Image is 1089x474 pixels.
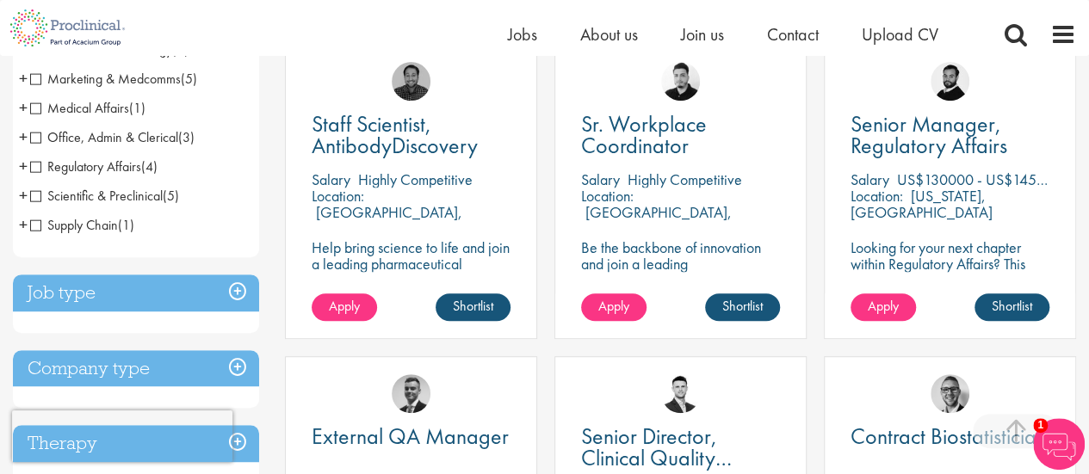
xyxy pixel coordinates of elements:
[598,297,629,315] span: Apply
[931,374,969,413] img: George Breen
[30,70,181,88] span: Marketing & Medcomms
[581,169,620,189] span: Salary
[851,109,1007,160] span: Senior Manager, Regulatory Affairs
[312,239,510,321] p: Help bring science to life and join a leading pharmaceutical company to play a key role in delive...
[681,23,724,46] a: Join us
[312,426,510,447] a: External QA Manager
[975,293,1049,321] a: Shortlist
[661,62,700,101] img: Anderson Maldonado
[851,426,1049,447] a: Contract Biostatistician
[767,23,819,46] a: Contact
[30,216,134,234] span: Supply Chain
[436,293,510,321] a: Shortlist
[581,293,647,321] a: Apply
[312,109,478,160] span: Staff Scientist, AntibodyDiscovery
[13,274,259,311] h3: Job type
[868,297,899,315] span: Apply
[392,62,430,101] img: Mike Raletz
[508,23,537,46] a: Jobs
[30,187,163,205] span: Scientific & Preclinical
[705,293,780,321] a: Shortlist
[312,202,462,238] p: [GEOGRAPHIC_DATA], [GEOGRAPHIC_DATA]
[851,293,916,321] a: Apply
[581,186,634,206] span: Location:
[392,374,430,413] img: Alex Bill
[19,124,28,150] span: +
[312,186,364,206] span: Location:
[129,99,145,117] span: (1)
[851,186,903,206] span: Location:
[862,23,938,46] a: Upload CV
[19,95,28,120] span: +
[19,182,28,208] span: +
[19,153,28,179] span: +
[931,62,969,101] img: Nick Walker
[30,99,129,117] span: Medical Affairs
[12,410,232,462] iframe: reCAPTCHA
[163,187,179,205] span: (5)
[580,23,638,46] a: About us
[30,157,141,175] span: Regulatory Affairs
[30,216,118,234] span: Supply Chain
[178,128,195,146] span: (3)
[581,114,780,157] a: Sr. Workplace Coordinator
[581,202,732,238] p: [GEOGRAPHIC_DATA], [GEOGRAPHIC_DATA]
[312,114,510,157] a: Staff Scientist, AntibodyDiscovery
[118,216,134,234] span: (1)
[141,157,158,175] span: (4)
[312,169,350,189] span: Salary
[851,422,1047,451] span: Contract Biostatistician
[19,212,28,237] span: +
[581,426,780,469] a: Senior Director, Clinical Quality Assurance
[30,157,158,175] span: Regulatory Affairs
[30,70,197,88] span: Marketing & Medcomms
[581,239,780,321] p: Be the backbone of innovation and join a leading pharmaceutical company to help keep life-changin...
[358,169,473,189] p: Highly Competitive
[30,187,179,205] span: Scientific & Preclinical
[628,169,742,189] p: Highly Competitive
[851,186,993,222] p: [US_STATE], [GEOGRAPHIC_DATA]
[851,239,1049,321] p: Looking for your next chapter within Regulatory Affairs? This position leading projects and worki...
[19,65,28,91] span: +
[30,128,178,146] span: Office, Admin & Clerical
[13,350,259,387] h3: Company type
[661,374,700,413] img: Joshua Godden
[181,70,197,88] span: (5)
[312,422,509,451] span: External QA Manager
[30,128,195,146] span: Office, Admin & Clerical
[329,297,360,315] span: Apply
[30,99,145,117] span: Medical Affairs
[581,109,707,160] span: Sr. Workplace Coordinator
[1033,418,1048,433] span: 1
[851,169,889,189] span: Salary
[1033,418,1085,470] img: Chatbot
[312,293,377,321] a: Apply
[851,114,1049,157] a: Senior Manager, Regulatory Affairs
